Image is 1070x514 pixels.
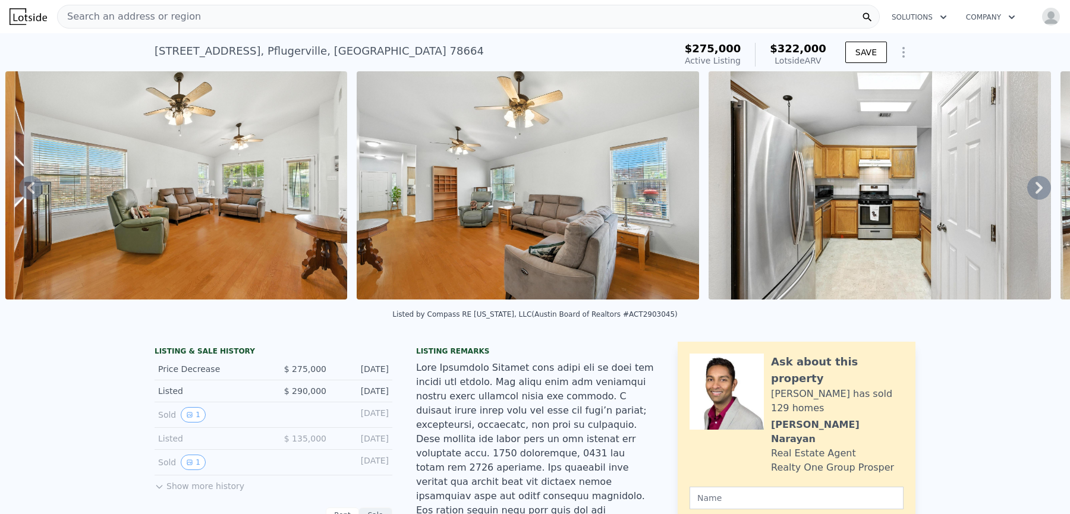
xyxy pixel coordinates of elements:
[771,418,904,446] div: [PERSON_NAME] Narayan
[336,363,389,375] div: [DATE]
[158,407,264,422] div: Sold
[357,71,699,299] img: Sale: 167297880 Parcel: 100810296
[158,385,264,397] div: Listed
[771,446,856,461] div: Real Estate Agent
[690,487,904,509] input: Name
[155,346,392,358] div: LISTING & SALE HISTORY
[1041,7,1060,26] img: avatar
[155,475,244,492] button: Show more history
[771,387,904,415] div: [PERSON_NAME] has sold 129 homes
[882,7,956,28] button: Solutions
[284,386,326,396] span: $ 290,000
[336,407,389,422] div: [DATE]
[10,8,47,25] img: Lotside
[155,43,484,59] div: [STREET_ADDRESS] , Pflugerville , [GEOGRAPHIC_DATA] 78664
[336,455,389,470] div: [DATE]
[892,40,915,64] button: Show Options
[5,71,348,299] img: Sale: 167297880 Parcel: 100810296
[845,42,887,63] button: SAVE
[685,42,741,55] span: $275,000
[685,56,741,65] span: Active Listing
[158,455,264,470] div: Sold
[181,407,206,422] button: View historical data
[956,7,1025,28] button: Company
[771,354,904,387] div: Ask about this property
[58,10,201,24] span: Search an address or region
[709,71,1051,299] img: Sale: 167297880 Parcel: 100810296
[392,310,678,319] div: Listed by Compass RE [US_STATE], LLC (Austin Board of Realtors #ACT2903045)
[284,434,326,443] span: $ 135,000
[158,363,264,375] div: Price Decrease
[770,55,826,67] div: Lotside ARV
[770,42,826,55] span: $322,000
[416,346,654,356] div: Listing remarks
[336,433,389,444] div: [DATE]
[771,461,894,475] div: Realty One Group Prosper
[181,455,206,470] button: View historical data
[158,433,264,444] div: Listed
[284,364,326,374] span: $ 275,000
[336,385,389,397] div: [DATE]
